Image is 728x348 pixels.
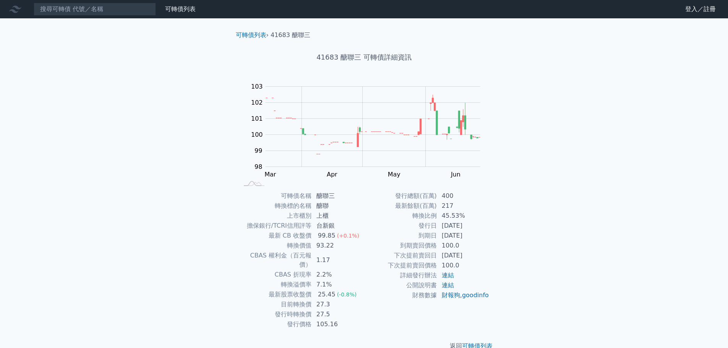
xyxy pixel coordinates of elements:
[230,52,499,63] h1: 41683 醣聯三 可轉債詳細資訊
[312,309,364,319] td: 27.5
[437,290,490,300] td: ,
[271,31,310,40] li: 41683 醣聯三
[312,251,364,270] td: 1.17
[337,233,359,239] span: (+0.1%)
[312,270,364,280] td: 2.2%
[337,291,357,298] span: (-0.8%)
[462,291,489,299] a: goodinfo
[442,291,460,299] a: 財報狗
[247,83,492,178] g: Chart
[442,272,454,279] a: 連結
[239,191,312,201] td: 可轉債名稱
[239,241,312,251] td: 轉換價值
[364,201,437,211] td: 最新餘額(百萬)
[312,280,364,290] td: 7.1%
[364,251,437,261] td: 下次提前賣回日
[239,251,312,270] td: CBAS 權利金（百元報價）
[437,241,490,251] td: 100.0
[239,290,312,299] td: 最新股票收盤價
[364,191,437,201] td: 發行總額(百萬)
[451,171,460,178] tspan: Jun
[312,211,364,221] td: 上櫃
[239,280,312,290] td: 轉換溢價率
[251,83,263,90] tspan: 103
[437,211,490,221] td: 45.53%
[437,251,490,261] td: [DATE]
[437,191,490,201] td: 400
[264,171,276,178] tspan: Mar
[239,319,312,329] td: 發行價格
[251,99,263,106] tspan: 102
[364,241,437,251] td: 到期賣回價格
[327,171,337,178] tspan: Apr
[312,319,364,329] td: 105.16
[442,282,454,289] a: 連結
[239,201,312,211] td: 轉換標的名稱
[364,221,437,231] td: 發行日
[364,270,437,280] td: 詳細發行辦法
[251,115,263,122] tspan: 101
[312,241,364,251] td: 93.22
[255,147,262,154] tspan: 99
[364,261,437,270] td: 下次提前賣回價格
[236,31,266,39] a: 可轉債列表
[364,280,437,290] td: 公開說明書
[316,290,337,299] div: 25.45
[239,221,312,231] td: 擔保銀行/TCRI信用評等
[312,201,364,211] td: 醣聯
[239,309,312,319] td: 發行時轉換價
[312,299,364,309] td: 27.3
[239,299,312,309] td: 目前轉換價
[165,5,196,13] a: 可轉債列表
[437,201,490,211] td: 217
[34,3,156,16] input: 搜尋可轉債 代號／名稱
[364,290,437,300] td: 財務數據
[236,31,269,40] li: ›
[437,231,490,241] td: [DATE]
[312,191,364,201] td: 醣聯三
[251,131,263,138] tspan: 100
[312,221,364,231] td: 台新銀
[388,171,400,178] tspan: May
[316,231,337,240] div: 99.85
[239,211,312,221] td: 上市櫃別
[437,221,490,231] td: [DATE]
[437,261,490,270] td: 100.0
[679,3,722,15] a: 登入／註冊
[364,231,437,241] td: 到期日
[239,270,312,280] td: CBAS 折現率
[364,211,437,221] td: 轉換比例
[239,231,312,241] td: 最新 CB 收盤價
[255,163,262,170] tspan: 98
